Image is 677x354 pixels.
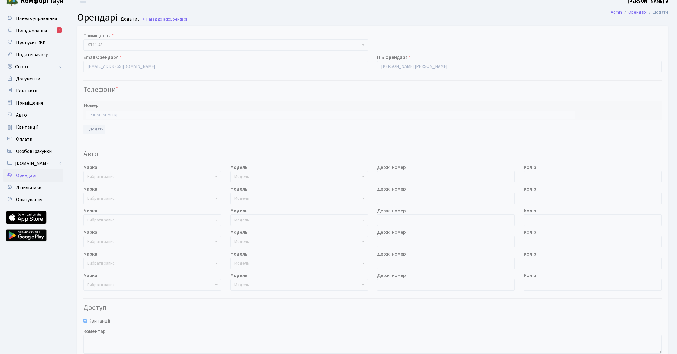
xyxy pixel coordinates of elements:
[3,12,63,24] a: Панель управління
[16,27,47,34] span: Повідомлення
[234,217,249,223] span: Модель
[77,11,118,24] span: Орендарі
[16,172,36,179] span: Орендарі
[3,49,63,61] a: Подати заявку
[230,250,248,258] label: Модель
[377,250,406,258] label: Держ. номер
[170,16,187,22] span: Орендарі
[3,182,63,194] a: Лічильники
[3,61,63,73] a: Спорт
[87,239,115,245] span: Вибрати запис
[377,164,406,171] label: Держ. номер
[16,112,27,118] span: Авто
[3,157,63,169] a: [DOMAIN_NAME]
[377,207,406,214] label: Держ. номер
[87,217,115,223] span: Вибрати запис
[602,6,677,19] nav: breadcrumb
[3,145,63,157] a: Особові рахунки
[83,185,97,193] label: Марка
[16,76,40,82] span: Документи
[83,272,97,279] label: Марка
[524,229,536,236] label: Колір
[83,125,105,134] button: Додати
[647,9,668,16] li: Додати
[83,39,368,51] span: <b>КТ</b>&nbsp;&nbsp;&nbsp;&nbsp;11-43
[3,194,63,206] a: Опитування
[16,148,52,155] span: Особові рахунки
[230,207,248,214] label: Модель
[57,27,62,33] div: 5
[524,207,536,214] label: Колір
[611,9,622,15] a: Admin
[87,282,115,288] span: Вибрати запис
[230,229,248,236] label: Модель
[83,207,97,214] label: Марка
[377,272,406,279] label: Держ. номер
[3,73,63,85] a: Документи
[628,9,647,15] a: Орендарі
[230,185,248,193] label: Модель
[377,185,406,193] label: Держ. номер
[3,109,63,121] a: Авто
[16,184,41,191] span: Лічильники
[119,16,139,22] small: Додати .
[3,24,63,37] a: Повідомлення5
[234,282,249,288] span: Модель
[83,328,106,335] label: Коментар
[83,32,114,39] label: Приміщення
[83,164,97,171] label: Марка
[88,317,110,325] label: Квитанції
[16,88,37,94] span: Контакти
[83,61,368,72] input: Буде використано в якості логіна
[524,164,536,171] label: Колір
[83,54,121,61] label: Email Орендаря
[83,304,662,312] h4: Доступ
[230,272,248,279] label: Модель
[377,229,406,236] label: Держ. номер
[83,229,97,236] label: Марка
[83,101,578,110] th: Номер
[87,42,361,48] span: <b>КТ</b>&nbsp;&nbsp;&nbsp;&nbsp;11-43
[16,39,46,46] span: Пропуск в ЖК
[16,136,32,143] span: Оплати
[87,42,93,48] b: КТ
[3,97,63,109] a: Приміщення
[234,195,249,201] span: Модель
[87,174,115,180] span: Вибрати запис
[3,37,63,49] a: Пропуск в ЖК
[3,85,63,97] a: Контакти
[524,250,536,258] label: Колір
[83,150,662,159] h4: Авто
[377,54,411,61] label: ПІБ Орендаря
[16,51,48,58] span: Подати заявку
[16,100,43,106] span: Приміщення
[524,185,536,193] label: Колір
[16,124,38,130] span: Квитанції
[83,85,662,94] h4: Телефони
[230,164,248,171] label: Модель
[3,121,63,133] a: Квитанції
[16,196,42,203] span: Опитування
[87,195,115,201] span: Вибрати запис
[524,272,536,279] label: Колір
[87,260,115,266] span: Вибрати запис
[234,174,249,180] span: Модель
[3,169,63,182] a: Орендарі
[234,260,249,266] span: Модель
[142,16,187,22] a: Назад до всіхОрендарі
[16,15,57,22] span: Панель управління
[3,133,63,145] a: Оплати
[83,250,97,258] label: Марка
[234,239,249,245] span: Модель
